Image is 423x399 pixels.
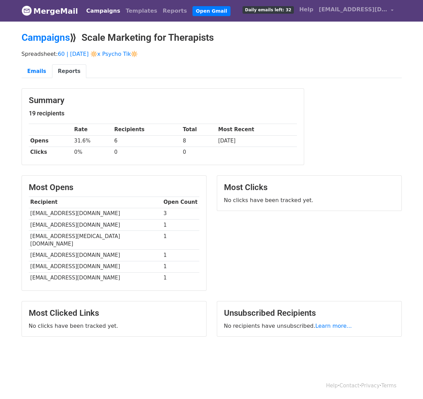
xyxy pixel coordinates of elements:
th: Open Count [162,197,199,208]
td: [EMAIL_ADDRESS][DOMAIN_NAME] [29,208,162,219]
a: Open Gmail [192,6,231,16]
span: Daily emails left: 32 [242,6,294,14]
a: 60 | [DATE] 🔆x Psycho Tik🔆 [58,51,138,57]
td: [EMAIL_ADDRESS][MEDICAL_DATA][DOMAIN_NAME] [29,230,162,250]
a: Help [326,383,338,389]
td: 0 [181,147,216,158]
p: No clicks have been tracked yet. [224,197,395,204]
td: 0% [73,147,113,158]
a: Reports [52,64,86,78]
td: 31.6% [73,135,113,147]
a: Contact [339,383,359,389]
th: Rate [73,124,113,135]
a: Daily emails left: 32 [240,3,296,16]
td: 1 [162,219,199,230]
p: Spreadsheet: [22,50,402,58]
img: MergeMail logo [22,5,32,16]
a: MergeMail [22,4,78,18]
p: No recipients have unsubscribed. [224,322,395,329]
td: 1 [162,230,199,250]
h3: Summary [29,96,297,105]
h5: 19 recipients [29,110,297,117]
td: 6 [113,135,181,147]
h3: Most Clicks [224,183,395,192]
th: Recipient [29,197,162,208]
a: Terms [381,383,396,389]
h3: Unsubscribed Recipients [224,308,395,318]
td: 1 [162,250,199,261]
td: [EMAIL_ADDRESS][DOMAIN_NAME] [29,272,162,284]
a: Campaigns [22,32,70,43]
a: Reports [160,4,190,18]
td: [DATE] [216,135,297,147]
th: Recipients [113,124,181,135]
a: Help [297,3,316,16]
h3: Most Opens [29,183,199,192]
th: Most Recent [216,124,297,135]
td: 1 [162,261,199,272]
span: [EMAIL_ADDRESS][DOMAIN_NAME] [319,5,387,14]
td: [EMAIL_ADDRESS][DOMAIN_NAME] [29,261,162,272]
th: Clicks [29,147,73,158]
h3: Most Clicked Links [29,308,199,318]
td: 3 [162,208,199,219]
a: Campaigns [84,4,123,18]
td: [EMAIL_ADDRESS][DOMAIN_NAME] [29,219,162,230]
p: No clicks have been tracked yet. [29,322,199,329]
td: 1 [162,272,199,284]
a: [EMAIL_ADDRESS][DOMAIN_NAME] [316,3,396,19]
h2: ⟫ Scale Marketing for Therapists [22,32,402,43]
th: Opens [29,135,73,147]
th: Total [181,124,216,135]
a: Privacy [361,383,380,389]
td: 0 [113,147,181,158]
td: 8 [181,135,216,147]
a: Learn more... [315,323,352,329]
a: Templates [123,4,160,18]
a: Emails [22,64,52,78]
iframe: Chat Widget [389,366,423,399]
td: [EMAIL_ADDRESS][DOMAIN_NAME] [29,250,162,261]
